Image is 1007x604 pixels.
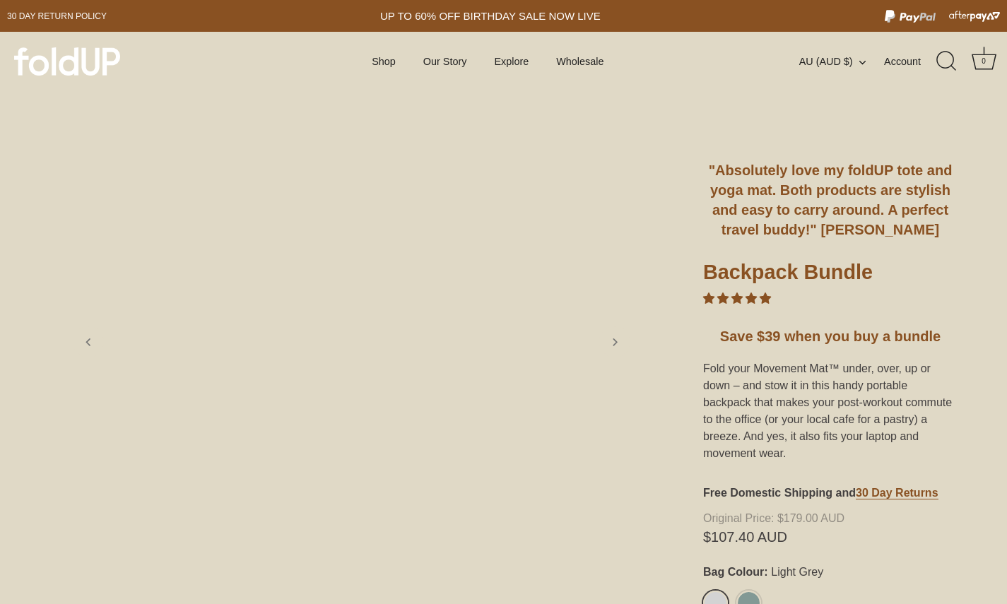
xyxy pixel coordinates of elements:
[856,487,938,499] a: 30 Day Returns
[703,259,958,290] h1: Backpack Bundle
[7,8,107,25] a: 30 day Return policy
[360,48,408,75] a: Shop
[968,46,999,77] a: Cart
[931,46,962,77] a: Search
[544,48,616,75] a: Wholesale
[337,48,639,75] div: Primary navigation
[703,531,958,543] span: $107.40 AUD
[703,160,958,239] h5: "Absolutely love my foldUP tote and yoga mat. Both products are stylish and easy to carry around....
[482,48,541,75] a: Explore
[884,53,935,70] a: Account
[703,326,958,346] h5: Save $39 when you buy a bundle
[799,55,881,68] button: AU (AUD $)
[411,48,479,75] a: Our Story
[599,326,630,357] a: Next slide
[703,565,958,579] label: Bag Colour:
[856,487,938,499] strong: 30 Day Returns
[703,513,953,524] span: $179.00 AUD
[73,326,104,357] a: Previous slide
[977,54,991,69] div: 0
[703,360,958,462] p: Fold your Movement Mat™ under, over, up or down – and stow it in this handy portable backpack tha...
[703,487,856,499] strong: Free Domestic Shipping and
[768,565,824,579] span: Light Grey
[703,292,771,304] span: 5.00 stars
